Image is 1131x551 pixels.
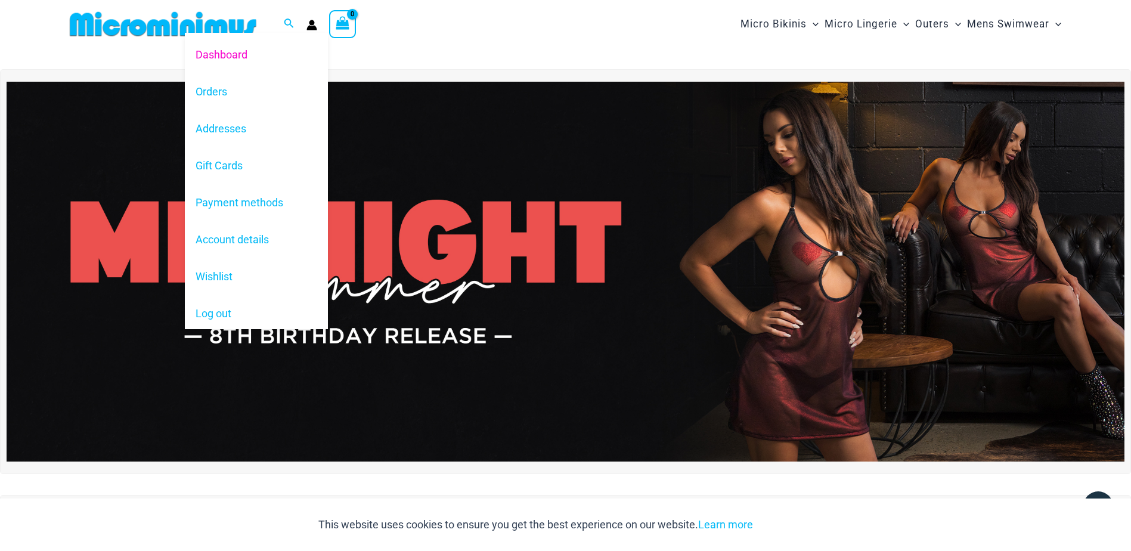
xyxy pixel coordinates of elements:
span: Micro Lingerie [825,9,897,39]
a: Dashboard [185,36,328,73]
a: Micro BikinisMenu ToggleMenu Toggle [738,6,822,42]
a: Gift Cards [185,147,328,184]
span: Mens Swimwear [967,9,1049,39]
a: Log out [185,295,328,332]
a: Search icon link [284,17,295,32]
img: MM SHOP LOGO FLAT [65,11,261,38]
span: Menu Toggle [949,9,961,39]
span: Menu Toggle [897,9,909,39]
span: Micro Bikinis [740,9,807,39]
a: Payment methods [185,184,328,221]
a: Addresses [185,110,328,147]
a: View Shopping Cart, empty [329,10,357,38]
span: Menu Toggle [807,9,819,39]
span: Outers [915,9,949,39]
button: Accept [762,510,813,539]
span: Menu Toggle [1049,9,1061,39]
p: This website uses cookies to ensure you get the best experience on our website. [318,516,753,534]
a: Account icon link [306,20,317,30]
a: Orders [185,73,328,110]
img: Midnight Shimmer Red Dress [7,82,1124,462]
a: Wishlist [185,258,328,295]
a: Learn more [698,518,753,531]
a: Mens SwimwearMenu ToggleMenu Toggle [964,6,1064,42]
a: OutersMenu ToggleMenu Toggle [912,6,964,42]
a: Account details [185,221,328,258]
a: Micro LingerieMenu ToggleMenu Toggle [822,6,912,42]
nav: Site Navigation [736,4,1067,44]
